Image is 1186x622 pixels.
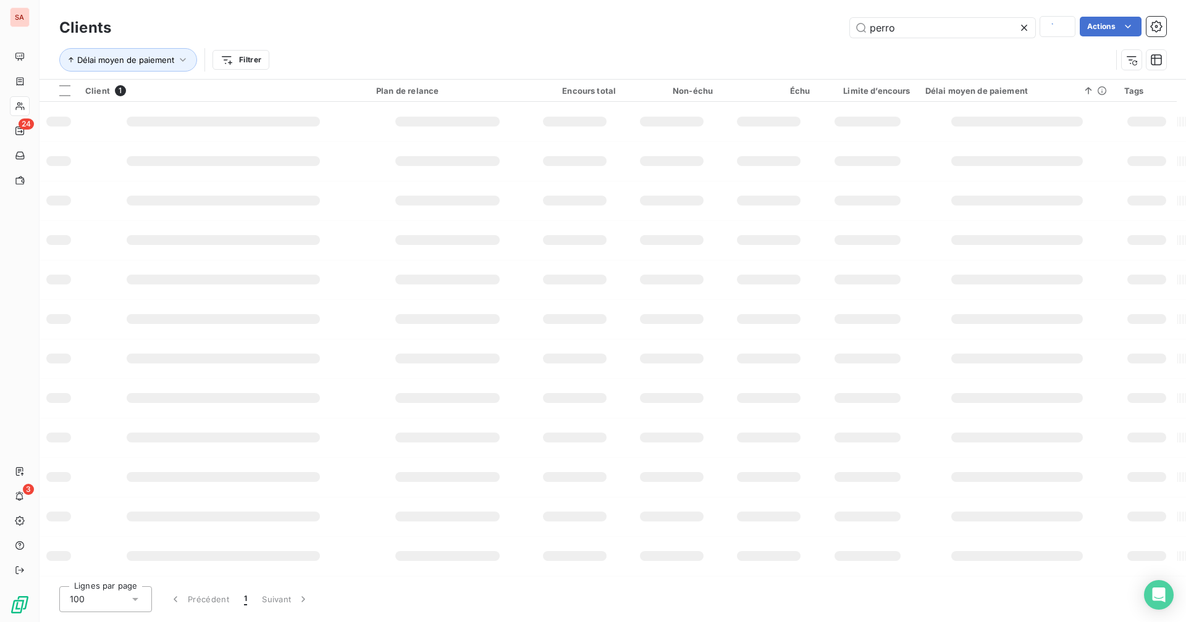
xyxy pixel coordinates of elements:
[1080,17,1142,36] button: Actions
[23,484,34,495] span: 3
[254,586,317,612] button: Suivant
[244,593,247,605] span: 1
[237,586,254,612] button: 1
[376,86,519,96] div: Plan de relance
[10,7,30,27] div: SA
[925,86,1109,96] div: Délai moyen de paiement
[1124,86,1170,96] div: Tags
[825,86,910,96] div: Limite d’encours
[19,118,34,130] span: 24
[59,17,111,39] h3: Clients
[1144,580,1174,610] div: Open Intercom Messenger
[162,586,237,612] button: Précédent
[850,18,1035,38] input: Rechercher
[77,55,174,65] span: Délai moyen de paiement
[70,593,85,605] span: 100
[10,595,30,615] img: Logo LeanPay
[534,86,616,96] div: Encours total
[631,86,713,96] div: Non-échu
[85,86,110,96] span: Client
[212,50,269,70] button: Filtrer
[115,85,126,96] span: 1
[728,86,810,96] div: Échu
[59,48,197,72] button: Délai moyen de paiement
